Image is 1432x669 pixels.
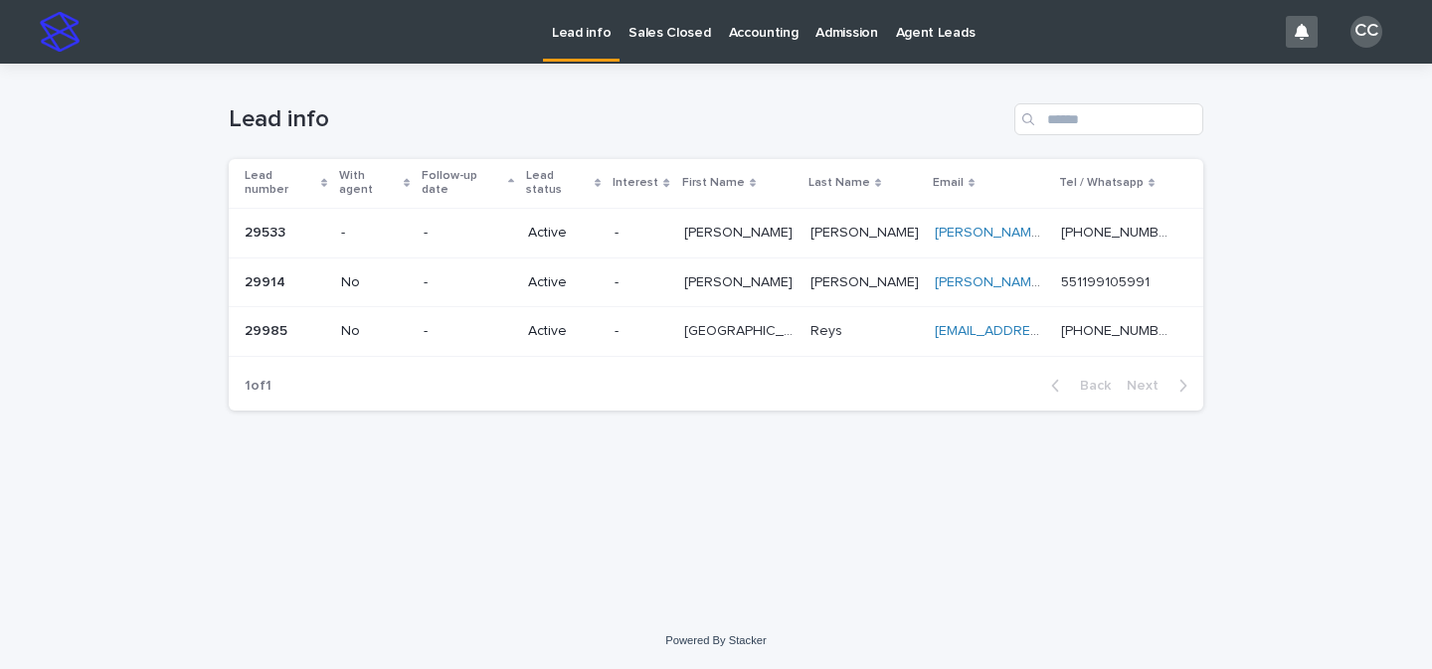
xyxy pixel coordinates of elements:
[1068,379,1111,393] span: Back
[615,225,667,242] p: -
[665,634,766,646] a: Powered By Stacker
[245,221,289,242] p: 29533
[682,172,745,194] p: First Name
[341,274,408,291] p: No
[615,274,667,291] p: -
[526,165,590,202] p: Lead status
[1350,16,1382,48] div: CC
[684,221,797,242] p: [PERSON_NAME]
[935,275,1268,289] a: [PERSON_NAME][EMAIL_ADDRESS][DOMAIN_NAME]
[339,165,399,202] p: With agent
[424,274,512,291] p: -
[422,165,503,202] p: Follow-up date
[1059,172,1144,194] p: Tel / Whatsapp
[1035,377,1119,395] button: Back
[808,172,870,194] p: Last Name
[1061,270,1154,291] p: 551199105991
[245,319,291,340] p: 29985
[810,319,846,340] p: Reys
[528,323,599,340] p: Active
[528,274,599,291] p: Active
[528,225,599,242] p: Active
[229,105,1006,134] h1: Lead info
[810,270,923,291] p: [PERSON_NAME]
[1127,379,1170,393] span: Next
[935,226,1268,240] a: [PERSON_NAME][EMAIL_ADDRESS][DOMAIN_NAME]
[684,270,797,291] p: [PERSON_NAME]
[229,362,287,411] p: 1 of 1
[229,257,1203,307] tr: 2991429914 No-Active-[PERSON_NAME][PERSON_NAME] [PERSON_NAME][PERSON_NAME] [PERSON_NAME][EMAIL_AD...
[933,172,964,194] p: Email
[935,324,1160,338] a: [EMAIL_ADDRESS][DOMAIN_NAME]
[424,225,512,242] p: -
[615,323,667,340] p: -
[1119,377,1203,395] button: Next
[229,208,1203,257] tr: 2953329533 --Active-[PERSON_NAME][PERSON_NAME] [PERSON_NAME][PERSON_NAME] [PERSON_NAME][EMAIL_ADD...
[245,270,289,291] p: 29914
[341,225,408,242] p: -
[810,221,923,242] p: [PERSON_NAME]
[424,323,512,340] p: -
[1014,103,1203,135] input: Search
[613,172,658,194] p: Interest
[341,323,408,340] p: No
[40,12,80,52] img: stacker-logo-s-only.png
[229,307,1203,357] tr: 2998529985 No-Active-[GEOGRAPHIC_DATA][GEOGRAPHIC_DATA] ReysReys [EMAIL_ADDRESS][DOMAIN_NAME] [PH...
[684,319,799,340] p: [GEOGRAPHIC_DATA]
[1061,319,1175,340] p: [PHONE_NUMBER]
[1061,221,1175,242] p: [PHONE_NUMBER]
[245,165,316,202] p: Lead number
